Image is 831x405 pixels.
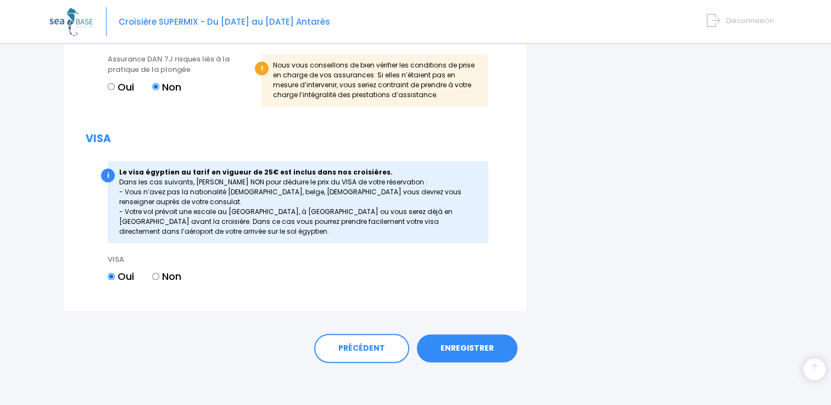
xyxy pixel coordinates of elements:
[152,269,181,284] label: Non
[119,16,330,27] span: Croisière SUPERMIX - Du [DATE] au [DATE] Antarès
[726,15,774,26] span: Déconnexion
[152,273,159,280] input: Non
[86,133,505,145] h2: VISA
[152,83,159,90] input: Non
[108,83,115,90] input: Oui
[255,61,269,75] div: !
[108,269,134,284] label: Oui
[417,334,517,363] a: ENREGISTRER
[101,168,115,182] div: i
[108,54,230,75] span: Assurance DAN 7J risques liés à la pratique de la plongée
[108,254,124,265] span: VISA
[261,54,488,106] div: Nous vous conseillons de bien vérifier les conditions de prise en charge de vos assurances. Si el...
[108,161,488,243] div: Dans les cas suivants, [PERSON_NAME] NON pour déduire le prix du VISA de votre réservation : - Vo...
[108,80,134,94] label: Oui
[119,167,393,177] strong: Le visa égyptien au tarif en vigueur de 25€ est inclus dans nos croisières.
[152,80,181,94] label: Non
[108,273,115,280] input: Oui
[314,334,409,363] a: PRÉCÉDENT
